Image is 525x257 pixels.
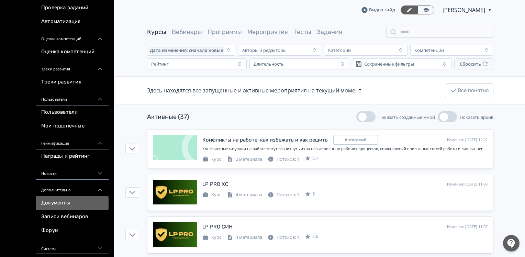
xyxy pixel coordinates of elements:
a: Мероприятия [247,28,288,36]
span: Показать архив [460,114,493,120]
div: 2 материала [227,156,262,163]
div: Категории [328,47,351,53]
a: Вебинары [172,28,202,36]
span: 4.6 [312,233,318,240]
div: Конфликты на работе: как избежать и как решить [202,136,328,144]
span: Дата изменения: сначала новые [150,47,223,53]
button: Сбросить [454,58,493,69]
div: Активные (37) [147,112,189,122]
button: Рейтинг [147,58,247,69]
a: Проверка заданий [36,1,109,15]
button: Все понятно [445,83,493,97]
a: Переключиться в режим ученика [417,5,434,14]
a: Мои подопечные [36,119,109,133]
a: Пользователи [36,105,109,119]
div: Новости [36,163,109,180]
div: Авторы и редакторы [242,47,287,53]
div: copyright [333,135,378,145]
div: Потоков: 1 [268,191,299,198]
div: Система [36,237,109,254]
div: Длительность [254,61,284,67]
button: Дата изменения: сначала новые [147,45,235,56]
button: Сохранённые фильтры [352,58,451,69]
a: Программы [208,28,242,36]
div: Здесь находятся все запущенные и активные мероприятия на текущий момент [147,86,361,94]
a: Награды и рейтинг [36,149,109,163]
div: Рейтинг [151,61,169,67]
span: 5 [312,191,315,198]
div: Треки развития [36,59,109,75]
div: LP PRO ХС [202,180,228,188]
a: Курсы [147,28,166,36]
div: Курс [202,191,221,198]
button: Длительность [249,58,349,69]
div: Изменен: [DATE] 11:08 [447,181,488,187]
div: Курс [202,234,221,241]
div: 4 материала [227,234,262,241]
a: Задания [317,28,342,36]
a: Записи вебинаров [36,210,109,224]
a: Документы [36,196,109,210]
span: 4.7 [312,155,318,162]
a: Форум [36,224,109,237]
div: Геймификация [36,133,109,149]
span: Показать созданные мной [378,114,435,120]
button: Категории [324,45,407,56]
div: Компетенции [414,47,444,53]
div: Изменен: [DATE] 12:02 [447,137,488,143]
div: Курс [202,156,221,163]
div: 4 материала [227,191,262,198]
div: LP PRO СИН [202,223,233,231]
div: Сохранённые фильтры [364,61,414,67]
div: Изменен: [DATE] 11:07 [447,224,488,230]
button: Компетенции [410,45,493,56]
div: Дополнительно [36,180,109,196]
div: Конфликтные ситуации на работе могут возникнуть из-за невыстроенных рабочих процессов, столкновен... [202,146,488,152]
a: Треки развития [36,75,109,89]
div: Потоков: 1 [268,234,299,241]
a: Видео-гайд [361,7,395,13]
a: Автоматизация [36,15,109,29]
a: Оценка компетенций [36,45,109,59]
div: Пользователи [36,89,109,105]
button: Авторы и редакторы [238,45,321,56]
span: Анастасия Архипова [443,6,486,14]
a: Тесты [293,28,311,36]
div: Оценка компетенций [36,29,109,45]
div: Потоков: 1 [268,156,299,163]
